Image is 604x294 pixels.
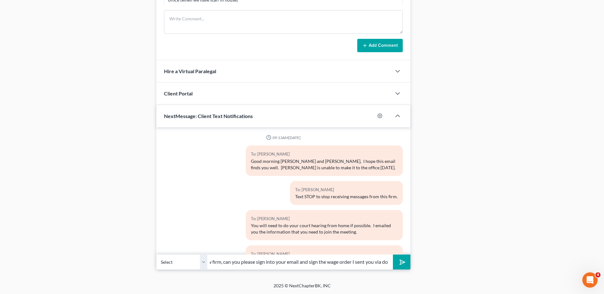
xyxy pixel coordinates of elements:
span: Hire a Virtual Paralegal [164,68,216,74]
div: You will need to do your court hearing from home if possible. I emailed you the information that ... [251,222,398,235]
div: To: [PERSON_NAME] [251,215,398,222]
span: 4 [595,272,600,277]
button: Add Comment [357,39,403,52]
div: To: [PERSON_NAME] [295,186,398,193]
span: NextMessage: Client Text Notifications [164,113,253,119]
iframe: Intercom live chat [582,272,598,288]
input: Say something... [207,254,393,270]
div: To: [PERSON_NAME] [251,250,398,258]
span: Client Portal [164,90,193,96]
div: Text STOP to stop receiving messages from this firm. [295,193,398,200]
div: 09:13AM[DATE] [164,135,403,140]
div: To: [PERSON_NAME] [251,150,398,158]
div: Good morning [PERSON_NAME] and [PERSON_NAME], I hope this email finds you well. [PERSON_NAME] is ... [251,158,398,171]
div: 2025 © NextChapterBK, INC [121,283,484,294]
